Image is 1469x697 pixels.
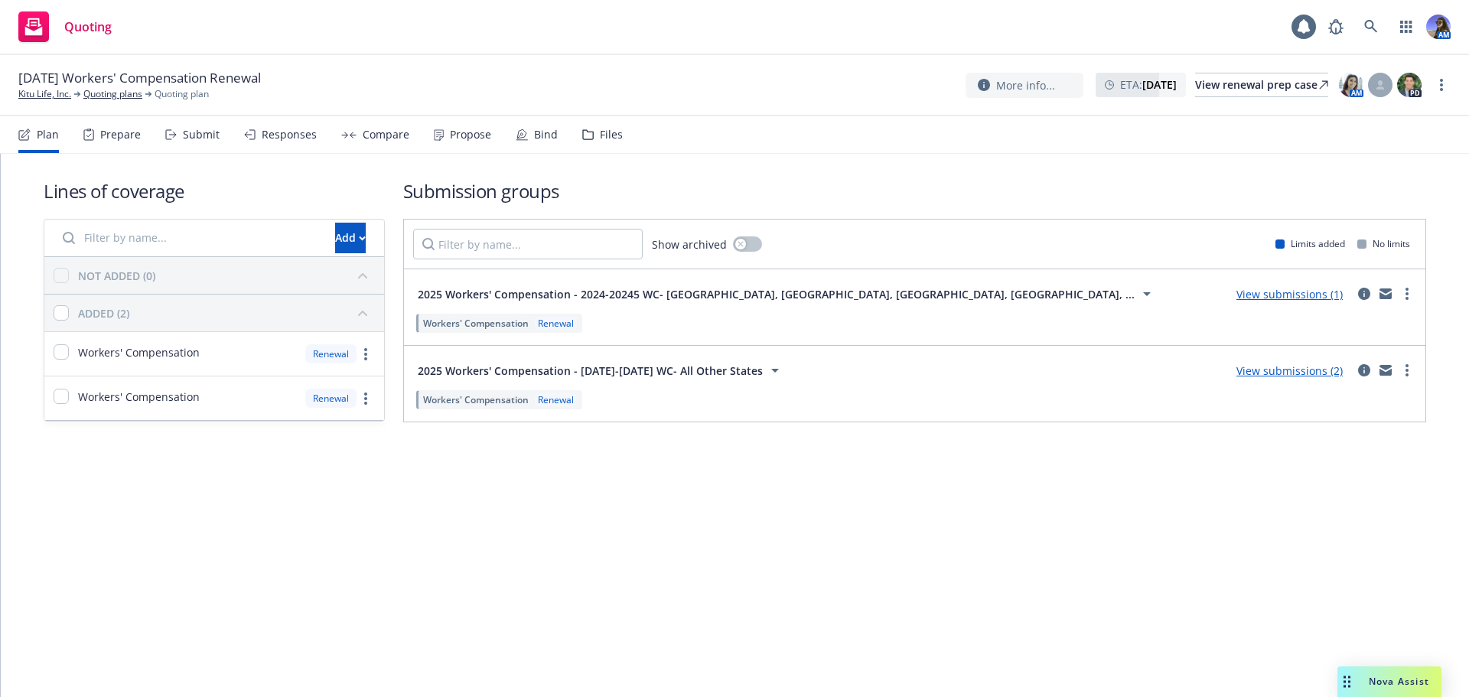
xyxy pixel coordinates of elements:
[1275,237,1345,250] div: Limits added
[1120,77,1177,93] span: ETA :
[418,286,1135,302] span: 2025 Workers' Compensation - 2024-20245 WC- [GEOGRAPHIC_DATA], [GEOGRAPHIC_DATA], [GEOGRAPHIC_DAT...
[12,5,118,48] a: Quoting
[1355,361,1373,379] a: circleInformation
[1376,285,1395,303] a: mail
[37,129,59,141] div: Plan
[600,129,623,141] div: Files
[1376,361,1395,379] a: mail
[155,87,209,101] span: Quoting plan
[1398,285,1416,303] a: more
[413,229,643,259] input: Filter by name...
[363,129,409,141] div: Compare
[1236,363,1343,378] a: View submissions (2)
[996,77,1055,93] span: More info...
[413,355,789,386] button: 2025 Workers' Compensation - [DATE]-[DATE] WC- All Other States
[1356,11,1386,42] a: Search
[64,21,112,33] span: Quoting
[357,345,375,363] a: more
[418,363,763,379] span: 2025 Workers' Compensation - [DATE]-[DATE] WC- All Other States
[1195,73,1328,96] div: View renewal prep case
[535,393,577,406] div: Renewal
[1397,73,1422,97] img: photo
[423,393,529,406] span: Workers' Compensation
[78,389,200,405] span: Workers' Compensation
[83,87,142,101] a: Quoting plans
[1195,73,1328,97] a: View renewal prep case
[44,178,385,204] h1: Lines of coverage
[1142,77,1177,92] strong: [DATE]
[357,389,375,408] a: more
[262,129,317,141] div: Responses
[1339,73,1363,97] img: photo
[1398,361,1416,379] a: more
[100,129,141,141] div: Prepare
[1321,11,1351,42] a: Report a Bug
[1355,285,1373,303] a: circleInformation
[335,223,366,252] div: Add
[423,317,529,330] span: Workers' Compensation
[18,87,71,101] a: Kitu Life, Inc.
[1337,666,1357,697] div: Drag to move
[78,301,375,325] button: ADDED (2)
[54,223,326,253] input: Filter by name...
[305,344,357,363] div: Renewal
[1337,666,1441,697] button: Nova Assist
[1369,675,1429,688] span: Nova Assist
[1432,76,1451,94] a: more
[1426,15,1451,39] img: photo
[1391,11,1422,42] a: Switch app
[1236,287,1343,301] a: View submissions (1)
[966,73,1083,98] button: More info...
[403,178,1426,204] h1: Submission groups
[78,305,129,321] div: ADDED (2)
[78,344,200,360] span: Workers' Compensation
[534,129,558,141] div: Bind
[18,69,261,87] span: [DATE] Workers' Compensation Renewal
[78,263,375,288] button: NOT ADDED (0)
[335,223,366,253] button: Add
[78,268,155,284] div: NOT ADDED (0)
[183,129,220,141] div: Submit
[450,129,491,141] div: Propose
[1357,237,1410,250] div: No limits
[413,278,1161,309] button: 2025 Workers' Compensation - 2024-20245 WC- [GEOGRAPHIC_DATA], [GEOGRAPHIC_DATA], [GEOGRAPHIC_DAT...
[305,389,357,408] div: Renewal
[652,236,727,252] span: Show archived
[535,317,577,330] div: Renewal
